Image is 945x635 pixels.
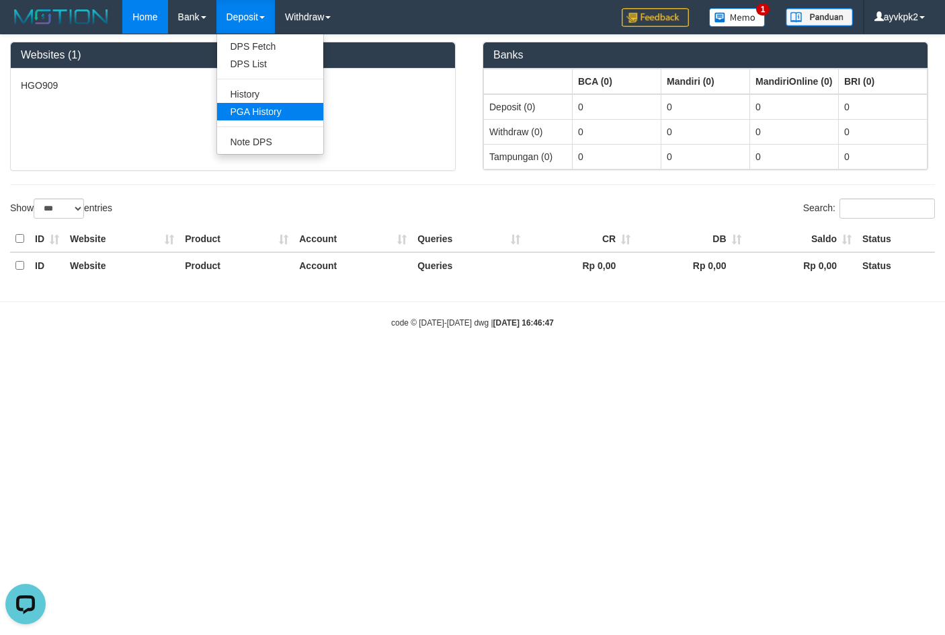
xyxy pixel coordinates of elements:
input: Search: [839,198,935,219]
td: 0 [661,119,750,144]
th: Rp 0,00 [526,252,636,278]
a: History [217,85,323,103]
th: Website [65,226,179,252]
a: PGA History [217,103,323,120]
td: 0 [573,119,661,144]
th: Account [294,252,412,278]
td: 0 [839,144,928,169]
td: 0 [839,94,928,120]
th: Status [857,252,935,278]
strong: [DATE] 16:46:47 [493,318,554,328]
th: Product [179,226,294,252]
a: DPS Fetch [217,38,323,55]
button: Open LiveChat chat widget [5,5,46,46]
th: CR [526,226,636,252]
img: panduan.png [786,8,853,26]
th: ID [30,252,65,278]
th: Rp 0,00 [636,252,746,278]
td: 0 [750,94,839,120]
td: 0 [573,94,661,120]
a: DPS List [217,55,323,73]
th: Queries [412,226,526,252]
img: Feedback.jpg [622,8,689,27]
img: MOTION_logo.png [10,7,112,27]
th: DB [636,226,746,252]
td: 0 [750,119,839,144]
small: code © [DATE]-[DATE] dwg | [391,318,554,328]
td: Tampungan (0) [484,144,573,169]
a: Note DPS [217,133,323,151]
td: 0 [661,94,750,120]
td: 0 [661,144,750,169]
img: Button%20Memo.svg [709,8,766,27]
label: Show entries [10,198,112,219]
th: Group: activate to sort column ascending [839,69,928,94]
th: Account [294,226,412,252]
p: HGO909 [21,79,445,92]
th: Saldo [747,226,857,252]
th: Group: activate to sort column ascending [484,69,573,94]
h3: Websites (1) [21,49,445,61]
span: 1 [756,3,770,15]
th: Status [857,226,935,252]
th: Group: activate to sort column ascending [750,69,839,94]
td: 0 [573,144,661,169]
select: Showentries [34,198,84,219]
th: Product [179,252,294,278]
td: 0 [750,144,839,169]
th: ID [30,226,65,252]
td: Deposit (0) [484,94,573,120]
h3: Banks [493,49,917,61]
th: Group: activate to sort column ascending [573,69,661,94]
th: Queries [412,252,526,278]
th: Rp 0,00 [747,252,857,278]
th: Website [65,252,179,278]
label: Search: [803,198,935,219]
th: Group: activate to sort column ascending [661,69,750,94]
td: Withdraw (0) [484,119,573,144]
td: 0 [839,119,928,144]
